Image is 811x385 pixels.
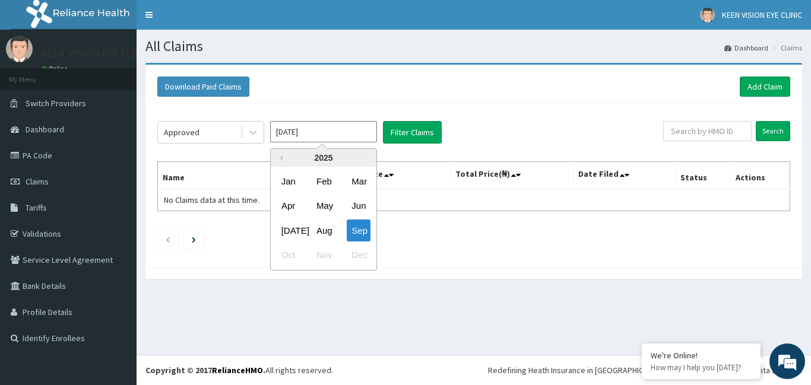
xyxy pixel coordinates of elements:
span: Switch Providers [26,98,86,109]
div: Redefining Heath Insurance in [GEOGRAPHIC_DATA] using Telemedicine and Data Science! [488,364,802,376]
button: Previous Year [277,155,283,161]
input: Search [756,121,790,141]
div: Choose March 2025 [347,170,370,192]
div: month 2025-09 [271,169,376,268]
th: Status [676,162,731,189]
button: Download Paid Claims [157,77,249,97]
span: No Claims data at this time. [164,195,259,205]
th: Actions [730,162,790,189]
li: Claims [769,43,802,53]
div: 2025 [271,149,376,167]
div: Approved [164,126,199,138]
img: d_794563401_company_1708531726252_794563401 [22,59,48,89]
input: Search by HMO ID [663,121,752,141]
div: Choose May 2025 [312,195,335,217]
div: Choose September 2025 [347,219,370,241]
div: Choose June 2025 [347,195,370,217]
button: Filter Claims [383,121,442,144]
span: Tariffs [26,202,47,213]
span: Claims [26,176,49,187]
a: Add Claim [740,77,790,97]
a: Next page [192,234,196,244]
h1: All Claims [145,39,802,54]
a: RelianceHMO [212,365,263,376]
textarea: Type your message and hit 'Enter' [6,258,226,300]
div: Choose July 2025 [277,219,300,241]
p: How may I help you today? [651,362,752,373]
div: Chat with us now [62,66,199,82]
img: User Image [6,36,33,62]
a: Previous page [165,234,170,244]
th: Date Filed [574,162,676,189]
span: Dashboard [26,124,64,135]
div: Choose February 2025 [312,170,335,192]
th: Total Price(₦) [450,162,574,189]
div: Choose April 2025 [277,195,300,217]
p: KEEN VISION EYE CLINIC [42,48,151,59]
span: We're online! [69,116,164,236]
a: Dashboard [724,43,768,53]
strong: Copyright © 2017 . [145,365,265,376]
div: Choose August 2025 [312,219,335,241]
a: Online [42,65,70,73]
img: User Image [700,8,715,23]
input: Select Month and Year [270,121,377,142]
div: Minimize live chat window [195,6,223,34]
div: Choose January 2025 [277,170,300,192]
footer: All rights reserved. [137,355,811,385]
th: Name [158,162,317,189]
div: We're Online! [651,350,752,361]
span: KEEN VISION EYE CLINIC [722,9,802,20]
